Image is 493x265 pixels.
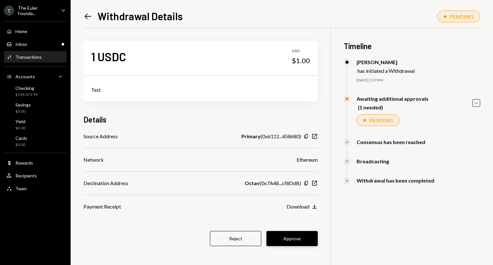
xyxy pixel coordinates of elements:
div: $0.00 [15,125,25,131]
button: Download [287,203,318,210]
button: Reject [210,231,261,246]
a: Accounts [4,71,67,82]
div: Source Address [83,132,118,140]
div: ( 0x6112...458680 ) [241,132,301,140]
a: Savings$0.00 [4,100,67,115]
div: Accounts [15,74,35,79]
div: Savings [15,102,31,107]
div: Recipients [15,173,37,178]
div: $0.00 [15,109,31,114]
div: Awaiting additional approvals [357,96,428,102]
div: Inbox [15,41,27,47]
div: Rewards [15,160,33,166]
div: [PERSON_NAME] [357,59,415,65]
div: Broadcasting [357,158,389,164]
div: Payment Receipt [83,203,121,210]
div: Checking [15,85,38,91]
h3: Details [83,114,107,125]
a: Transactions [4,51,67,63]
div: PENDING [369,117,393,123]
div: 1 USDC [91,49,126,64]
div: Transactions [15,54,42,60]
div: Home [15,29,27,34]
b: Primary [241,132,261,140]
div: has initiated a Withdrawal [358,68,415,74]
a: Checking$194,471.99 [4,83,67,99]
div: PENDING [450,13,473,20]
div: Download [287,203,309,209]
div: Withdrawal has been completed [357,177,434,184]
div: Team [15,186,27,191]
div: Destination Address [83,179,128,187]
div: Test [91,86,310,94]
a: Team [4,183,67,194]
a: Rewards [4,157,67,168]
div: $1.00 [292,56,310,65]
a: Cards$0.00 [4,133,67,149]
div: Ethereum [297,156,318,164]
div: [DATE] 2:07 PM [357,78,480,83]
h3: Timeline [344,41,480,51]
div: $0.00 [15,142,27,148]
div: The Euler Founda... [18,5,56,16]
div: Yield [15,119,25,124]
a: Home [4,25,67,37]
div: $194,471.99 [15,92,38,98]
div: ( 0x7A48...cf8DdB ) [245,179,301,187]
h1: Withdrawal Details [98,10,183,22]
div: Consensus has been reached [357,139,425,145]
a: Yield$0.00 [4,117,67,132]
div: (1 needed) [358,104,428,110]
div: Network [83,156,104,164]
div: T [4,5,14,16]
div: Cards [15,135,27,141]
a: Inbox [4,38,67,50]
button: Approve [266,231,318,246]
a: Recipients [4,170,67,181]
div: USD [292,48,310,54]
b: Octav [245,179,260,187]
